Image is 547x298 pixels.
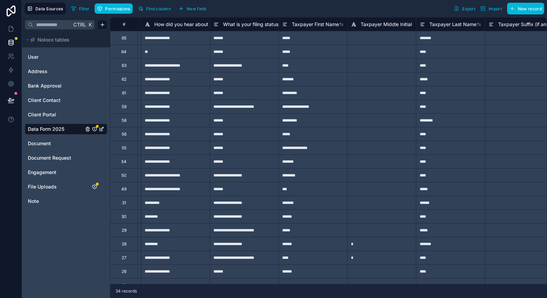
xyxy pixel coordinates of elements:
button: Data Sources [25,3,66,14]
div: 55 [122,145,127,151]
a: User [28,54,84,60]
button: Find column [135,3,173,14]
div: Client Portal [25,109,107,120]
button: Export [451,3,478,14]
div: 26 [122,269,127,274]
span: New field [187,6,206,11]
div: Engagement [25,167,107,178]
span: Permissions [105,6,130,11]
span: Noloco tables [37,36,69,43]
a: Document [28,140,84,147]
span: 34 records [116,288,137,294]
a: Engagement [28,169,84,176]
span: Document Request [28,154,71,161]
button: Noloco tables [25,35,103,45]
span: Client Contact [28,97,61,104]
div: 64 [121,49,127,55]
button: New field [176,3,209,14]
span: New record [518,6,542,11]
span: What is your filing status [223,21,278,28]
div: 16 [122,283,126,288]
div: Data Form 2025 [25,124,107,135]
span: K [88,22,92,27]
span: Bank Approval [28,82,62,89]
div: 31 [122,200,126,206]
div: # [116,22,132,27]
span: Filter [79,6,90,11]
a: Bank Approval [28,82,84,89]
span: Taxpayer First Name [292,21,339,28]
a: Client Contact [28,97,84,104]
div: Document [25,138,107,149]
a: Document Request [28,154,84,161]
span: File Uploads [28,183,57,190]
span: Data Form 2025 [28,126,64,133]
button: Permissions [95,3,132,14]
button: New record [507,3,544,14]
button: Filter [68,3,92,14]
a: Address [28,68,84,75]
span: Client Portal [28,111,56,118]
div: 58 [122,118,127,123]
div: 29 [122,228,127,233]
div: 61 [122,90,126,96]
span: Ctrl [73,20,87,29]
span: How did you hear about us [154,21,215,28]
span: Address [28,68,47,75]
div: 30 [121,214,127,219]
span: Note [28,198,39,205]
span: Taxpayer Last Name [429,21,477,28]
a: Data Form 2025 [28,126,84,133]
a: New record [504,3,544,14]
div: 63 [122,63,127,68]
div: 49 [121,186,127,192]
span: User [28,54,39,60]
a: Permissions [95,3,135,14]
div: 62 [122,77,127,82]
div: 27 [122,255,127,261]
span: Import [489,6,502,11]
div: Note [25,196,107,207]
span: Export [462,6,475,11]
a: Client Portal [28,111,84,118]
span: Engagement [28,169,56,176]
div: 65 [122,35,127,41]
span: Find column [146,6,171,11]
div: File Uploads [25,181,107,192]
span: Document [28,140,51,147]
span: Taxpayer Middle Initial [361,21,412,28]
div: 56 [122,131,127,137]
div: 28 [122,241,127,247]
div: Address [25,66,107,77]
span: Data Sources [35,6,63,11]
div: 54 [121,159,127,164]
div: Bank Approval [25,80,107,91]
div: Client Contact [25,95,107,106]
a: File Uploads [28,183,84,190]
div: Document Request [25,152,107,163]
div: User [25,51,107,62]
a: Note [28,198,84,205]
button: Import [478,3,504,14]
div: 59 [122,104,127,110]
div: 50 [121,173,127,178]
